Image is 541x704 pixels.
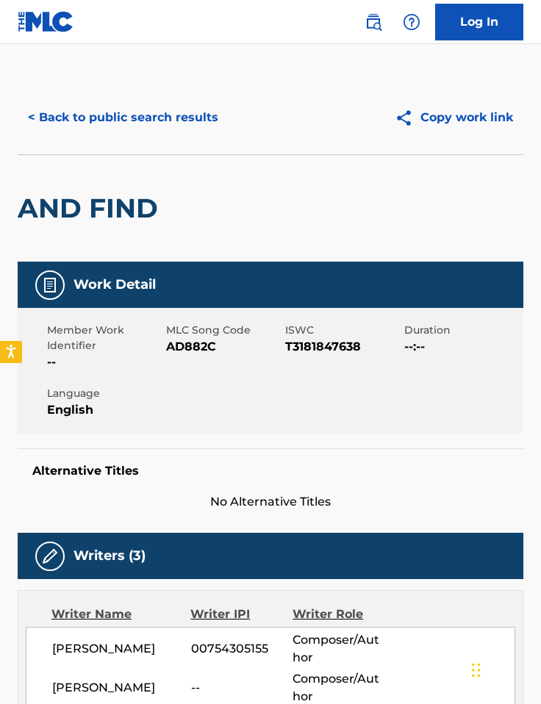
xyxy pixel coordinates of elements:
[384,99,523,136] button: Copy work link
[359,7,388,37] a: Public Search
[403,13,420,31] img: help
[47,323,162,353] span: Member Work Identifier
[285,338,401,356] span: T3181847638
[285,323,401,338] span: ISWC
[190,606,293,623] div: Writer IPI
[52,640,191,658] span: [PERSON_NAME]
[293,631,385,667] span: Composer/Author
[397,7,426,37] div: Help
[467,633,541,704] iframe: Chat Widget
[18,493,523,511] span: No Alternative Titles
[32,464,509,478] h5: Alternative Titles
[41,547,59,565] img: Writers
[166,338,282,356] span: AD882C
[166,323,282,338] span: MLC Song Code
[47,401,162,419] span: English
[395,109,420,127] img: Copy work link
[41,276,59,294] img: Work Detail
[435,4,523,40] a: Log In
[51,606,190,623] div: Writer Name
[293,606,385,623] div: Writer Role
[191,679,293,697] span: --
[404,338,520,356] span: --:--
[472,648,481,692] div: Drag
[365,13,382,31] img: search
[18,192,165,225] h2: AND FIND
[74,547,146,564] h5: Writers (3)
[52,679,191,697] span: [PERSON_NAME]
[18,11,74,32] img: MLC Logo
[74,276,156,293] h5: Work Detail
[18,99,229,136] button: < Back to public search results
[47,386,162,401] span: Language
[47,353,162,371] span: --
[404,323,520,338] span: Duration
[191,640,293,658] span: 00754305155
